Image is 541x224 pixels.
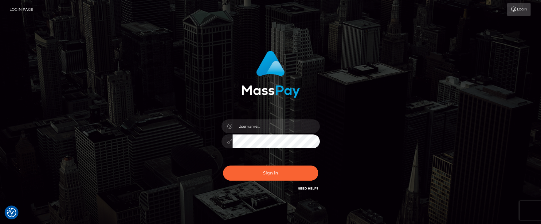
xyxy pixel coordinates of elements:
[233,119,320,133] input: Username...
[7,208,16,217] button: Consent Preferences
[7,208,16,217] img: Revisit consent button
[507,3,531,16] a: Login
[10,3,33,16] a: Login Page
[298,186,318,190] a: Need Help?
[223,166,318,181] button: Sign in
[241,51,300,98] img: MassPay Login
